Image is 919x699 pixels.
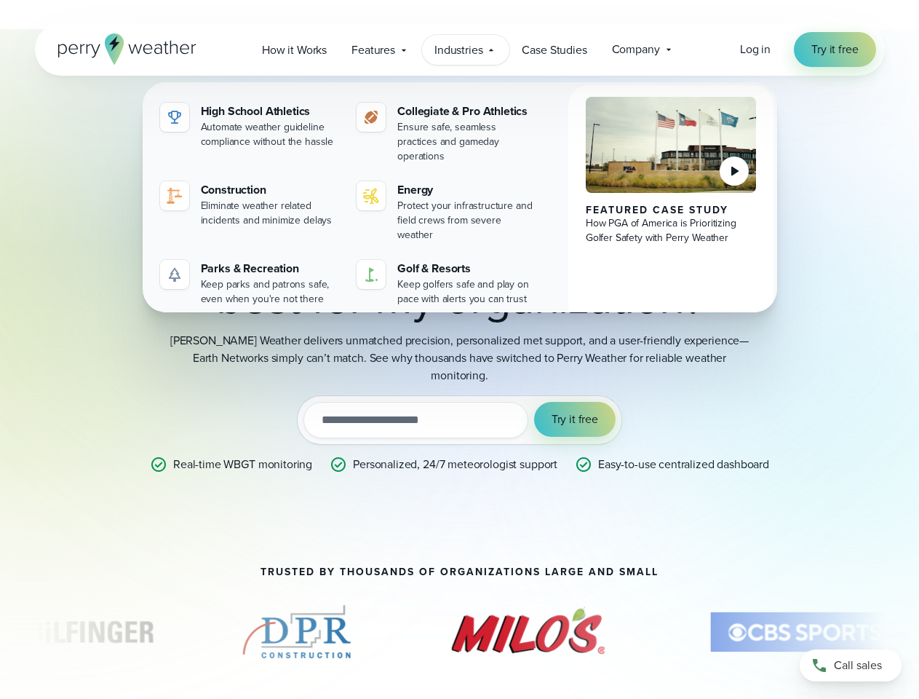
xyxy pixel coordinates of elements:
[362,108,380,126] img: proathletics-icon@2x-1.svg
[425,596,632,668] div: 3 of 14
[262,42,327,59] span: How it Works
[834,657,882,674] span: Call sales
[522,42,586,59] span: Case Studies
[425,596,632,668] img: Milos.svg
[552,411,598,428] span: Try it free
[154,97,346,155] a: High School Athletics Automate weather guideline compliance without the hassle
[397,199,536,242] div: Protect your infrastructure and field crews from severe weather
[397,181,536,199] div: Energy
[351,254,542,312] a: Golf & Resorts Keep golfers safe and play on pace with alerts you can trust
[701,596,908,668] img: CBS-Sports.svg
[239,596,355,668] img: DPR-Construction.svg
[35,596,885,676] div: slideshow
[397,277,536,307] div: Keep golfers safe and play on pace with alerts you can trust
[612,41,660,58] span: Company
[701,596,908,668] div: 4 of 14
[351,175,542,248] a: Energy Protect your infrastructure and field crews from severe weather
[201,103,340,120] div: High School Athletics
[509,35,599,65] a: Case Studies
[351,42,395,59] span: Features
[201,181,340,199] div: Construction
[568,85,774,324] a: PGA of America, Frisco Campus Featured Case Study How PGA of America is Prioritizing Golfer Safet...
[434,42,482,59] span: Industries
[239,596,355,668] div: 2 of 14
[362,187,380,205] img: energy-icon@2x-1.svg
[173,456,312,473] p: Real-time WBGT monitoring
[800,649,902,682] a: Call sales
[740,41,771,58] a: Log in
[201,199,340,228] div: Eliminate weather related incidents and minimize delays
[201,260,340,277] div: Parks & Recreation
[794,32,875,67] a: Try it free
[351,97,542,170] a: Collegiate & Pro Athletics Ensure safe, seamless practices and gameday operations
[397,103,536,120] div: Collegiate & Pro Athletics
[169,332,751,384] p: [PERSON_NAME] Weather delivers unmatched precision, personalized met support, and a user-friendly...
[586,97,757,193] img: PGA of America, Frisco Campus
[260,566,659,578] h2: Trusted by thousands of organizations large and small
[397,260,536,277] div: Golf & Resorts
[586,205,757,216] div: Featured Case Study
[166,108,183,126] img: highschool-icon.svg
[598,456,769,473] p: Easy-to-use centralized dashboard
[154,254,346,312] a: Parks & Recreation Keep parks and patrons safe, even when you're not there
[397,120,536,164] div: Ensure safe, seamless practices and gameday operations
[362,266,380,283] img: golf-iconV2.svg
[740,41,771,58] span: Log in
[586,216,757,245] div: How PGA of America is Prioritizing Golfer Safety with Perry Weather
[201,277,340,307] div: Keep parks and patrons safe, even when you're not there
[201,120,340,149] div: Automate weather guideline compliance without the hassle
[534,402,616,437] button: Try it free
[166,266,183,283] img: parks-icon-grey.svg
[250,35,339,65] a: How it Works
[166,187,183,205] img: noun-crane-7630938-1@2x.svg
[154,175,346,234] a: Construction Eliminate weather related incidents and minimize delays
[811,41,858,58] span: Try it free
[353,456,557,473] p: Personalized, 24/7 meteorologist support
